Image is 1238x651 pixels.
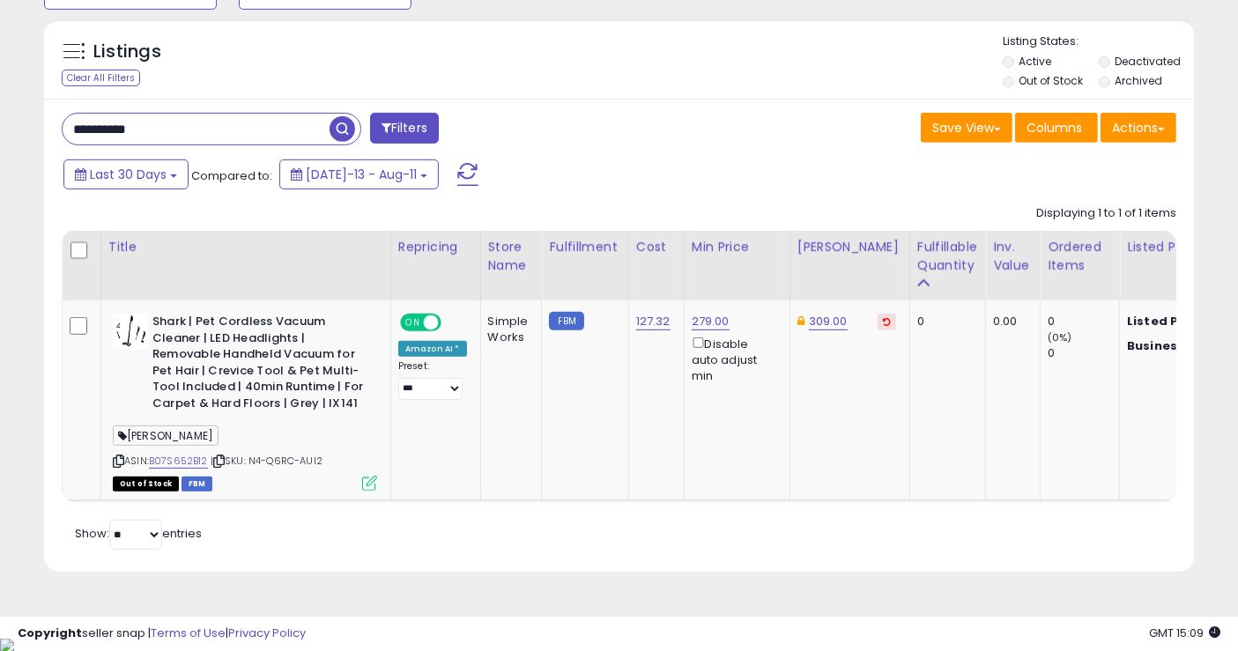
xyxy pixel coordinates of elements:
[917,238,978,275] div: Fulfillable Quantity
[917,314,972,329] div: 0
[1116,73,1163,88] label: Archived
[993,314,1027,329] div: 0.00
[113,477,179,492] span: All listings that are currently out of stock and unavailable for purchase on Amazon
[439,315,467,330] span: OFF
[636,238,677,256] div: Cost
[370,113,439,144] button: Filters
[1019,73,1084,88] label: Out of Stock
[1127,313,1207,329] b: Listed Price:
[93,40,161,64] h5: Listings
[90,166,167,183] span: Last 30 Days
[883,317,891,326] i: Revert to store-level Dynamic Max Price
[228,625,306,641] a: Privacy Policy
[692,313,730,330] a: 279.00
[1019,54,1052,69] label: Active
[549,238,620,256] div: Fulfillment
[398,341,467,357] div: Amazon AI *
[797,238,902,256] div: [PERSON_NAME]
[113,425,219,446] span: [PERSON_NAME]
[62,70,140,86] div: Clear All Filters
[488,314,529,345] div: Simple Works
[692,334,776,384] div: Disable auto adjust min
[636,313,671,330] a: 127.32
[1015,113,1098,143] button: Columns
[1048,330,1072,344] small: (0%)
[306,166,417,183] span: [DATE]-13 - Aug-11
[279,159,439,189] button: [DATE]-13 - Aug-11
[1048,314,1119,329] div: 0
[1003,33,1194,50] p: Listing States:
[398,360,467,399] div: Preset:
[191,167,272,184] span: Compared to:
[488,238,535,275] div: Store Name
[113,314,377,489] div: ASIN:
[1048,345,1119,361] div: 0
[152,314,367,416] b: Shark | Pet Cordless Vacuum Cleaner | LED Headlights | Removable Handheld Vacuum for Pet Hair | C...
[1101,113,1176,143] button: Actions
[402,315,424,330] span: ON
[921,113,1012,143] button: Save View
[692,238,782,256] div: Min Price
[18,625,82,641] strong: Copyright
[113,314,148,349] img: 31F1YInKNUL._SL40_.jpg
[1048,238,1112,275] div: Ordered Items
[18,625,306,642] div: seller snap | |
[1127,337,1224,354] b: Business Price:
[63,159,189,189] button: Last 30 Days
[993,238,1033,275] div: Inv. value
[398,238,473,256] div: Repricing
[549,312,583,330] small: FBM
[211,454,322,468] span: | SKU: N4-Q6RC-AUI2
[1116,54,1182,69] label: Deactivated
[1036,205,1176,222] div: Displaying 1 to 1 of 1 items
[1149,625,1220,641] span: 2025-09-11 15:09 GMT
[75,525,202,542] span: Show: entries
[1027,119,1082,137] span: Columns
[149,454,208,469] a: B07S652B12
[108,238,383,256] div: Title
[151,625,226,641] a: Terms of Use
[182,477,213,492] span: FBM
[797,315,804,327] i: This overrides the store level Dynamic Max Price for this listing
[809,313,848,330] a: 309.00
